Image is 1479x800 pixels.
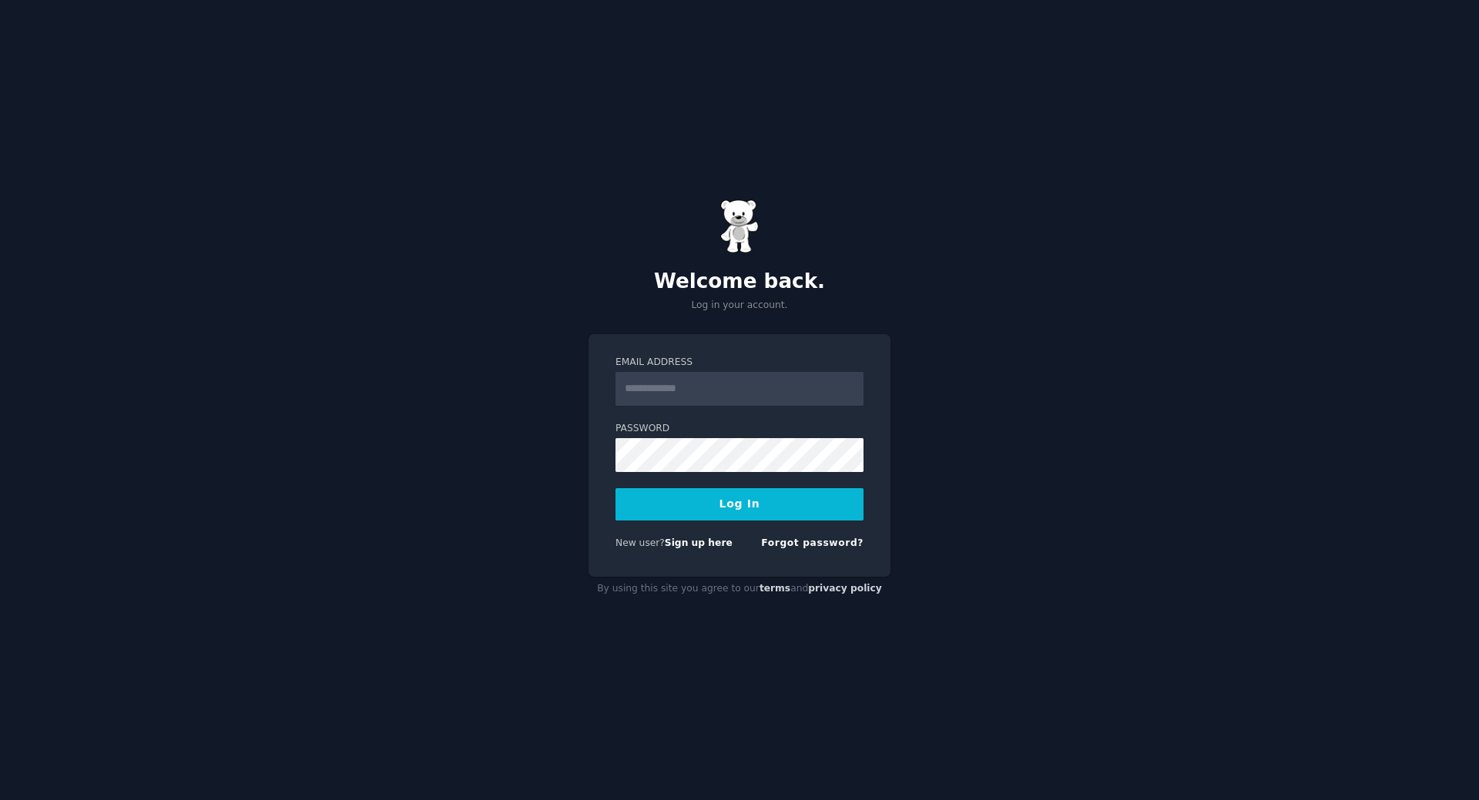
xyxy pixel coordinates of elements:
[615,488,864,521] button: Log In
[761,537,864,548] a: Forgot password?
[665,537,733,548] a: Sign up here
[615,356,864,370] label: Email Address
[589,577,890,601] div: By using this site you agree to our and
[615,537,665,548] span: New user?
[808,583,882,594] a: privacy policy
[615,422,864,436] label: Password
[760,583,790,594] a: terms
[589,269,890,294] h2: Welcome back.
[589,299,890,313] p: Log in your account.
[720,199,759,253] img: Gummy Bear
